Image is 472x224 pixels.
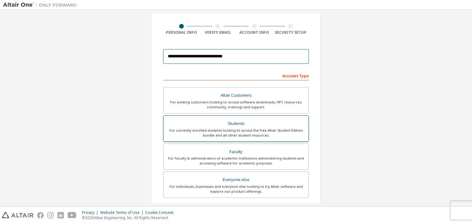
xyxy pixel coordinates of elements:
div: For faculty & administrators of academic institutions administering students and accessing softwa... [167,156,305,166]
div: Cookie Consent [145,210,177,215]
div: For individuals, businesses and everyone else looking to try Altair software and explore our prod... [167,184,305,194]
img: instagram.svg [47,212,54,218]
p: © 2025 Altair Engineering, Inc. All Rights Reserved. [82,215,177,220]
div: Altair Customers [167,91,305,100]
div: Security Setup [273,30,309,35]
div: Everyone else [167,176,305,184]
div: For currently enrolled students looking to access the free Altair Student Edition bundle and all ... [167,128,305,138]
div: For existing customers looking to access software downloads, HPC resources, community, trainings ... [167,100,305,110]
div: Account Info [236,30,273,35]
img: Altair One [3,2,80,8]
div: Privacy [82,210,100,215]
div: Website Terms of Use [100,210,145,215]
img: altair_logo.svg [2,212,33,218]
div: Students [167,119,305,128]
div: Account Type [163,71,309,80]
img: linkedin.svg [57,212,64,218]
div: Personal Info [163,30,200,35]
img: facebook.svg [37,212,44,218]
img: youtube.svg [68,212,77,218]
div: Verify Email [200,30,236,35]
div: Faculty [167,148,305,156]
